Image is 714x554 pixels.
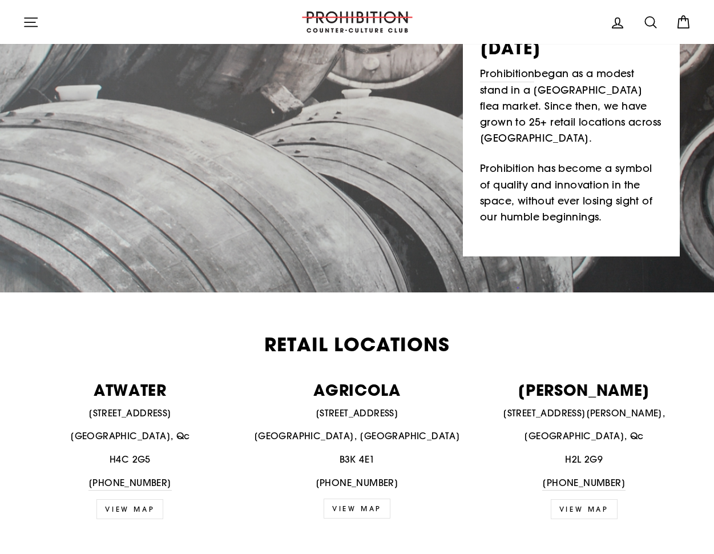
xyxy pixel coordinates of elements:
[250,476,465,491] p: [PHONE_NUMBER]
[96,499,163,519] a: VIEW MAP
[250,452,465,467] p: B3K 4E1
[23,335,691,354] h2: Retail Locations
[250,429,465,444] p: [GEOGRAPHIC_DATA], [GEOGRAPHIC_DATA]
[480,160,663,225] p: Prohibition has become a symbol of quality and innovation in the space, without ever losing sight...
[542,476,626,491] a: [PHONE_NUMBER]
[477,429,691,444] p: [GEOGRAPHIC_DATA], Qc
[23,406,237,421] p: [STREET_ADDRESS]
[23,452,237,467] p: H4C 2G5
[480,66,663,147] p: began as a modest stand in a [GEOGRAPHIC_DATA] flea market. Since then, we have grown to 25+ reta...
[477,452,691,467] p: H2L 2G9
[324,499,390,519] a: VIEW MAP
[250,406,465,421] p: [STREET_ADDRESS]
[300,11,414,33] img: PROHIBITION COUNTER-CULTURE CLUB
[477,406,691,421] p: [STREET_ADDRESS][PERSON_NAME],
[250,382,465,398] p: AGRICOLA
[480,66,534,82] a: Prohibition
[88,476,172,491] a: [PHONE_NUMBER]
[23,382,237,398] p: ATWATER
[477,382,691,398] p: [PERSON_NAME]
[23,429,237,444] p: [GEOGRAPHIC_DATA], Qc
[551,499,618,519] a: view map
